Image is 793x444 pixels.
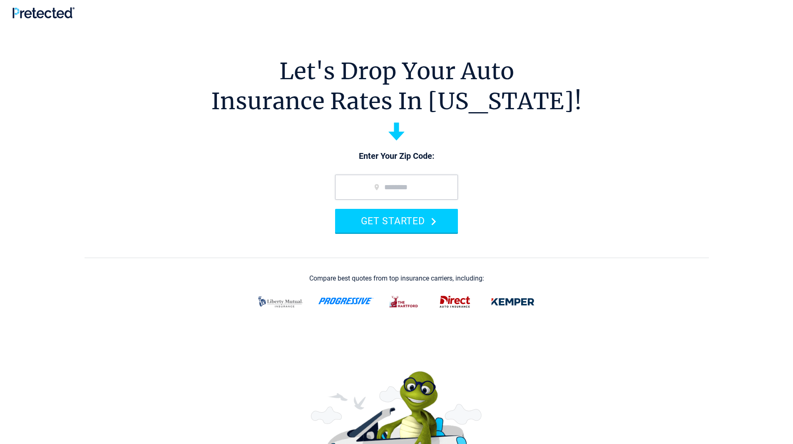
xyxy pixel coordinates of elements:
button: GET STARTED [335,209,458,233]
h1: Let's Drop Your Auto Insurance Rates In [US_STATE]! [211,56,582,116]
img: liberty [253,291,308,313]
div: Compare best quotes from top insurance carriers, including: [309,275,484,282]
img: thehartford [384,291,425,313]
input: zip code [335,175,458,200]
img: progressive [318,298,374,304]
img: kemper [485,291,540,313]
p: Enter Your Zip Code: [327,151,466,162]
img: direct [435,291,475,313]
img: Pretected Logo [12,7,75,18]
